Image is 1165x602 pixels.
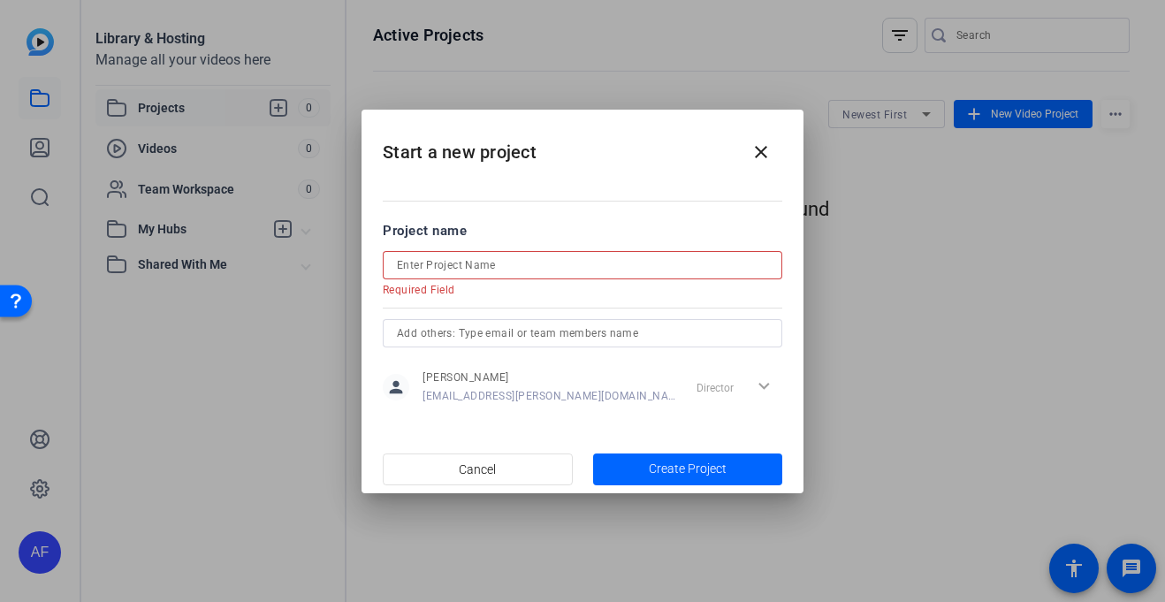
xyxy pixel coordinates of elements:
[362,110,803,181] h2: Start a new project
[383,279,768,297] mat-error: Required Field
[750,141,772,163] mat-icon: close
[593,453,783,485] button: Create Project
[383,221,782,240] div: Project name
[423,389,676,403] span: [EMAIL_ADDRESS][PERSON_NAME][DOMAIN_NAME]
[383,453,573,485] button: Cancel
[397,255,768,276] input: Enter Project Name
[649,460,727,478] span: Create Project
[397,323,768,344] input: Add others: Type email or team members name
[423,370,676,385] span: [PERSON_NAME]
[459,453,496,486] span: Cancel
[383,374,409,400] mat-icon: person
